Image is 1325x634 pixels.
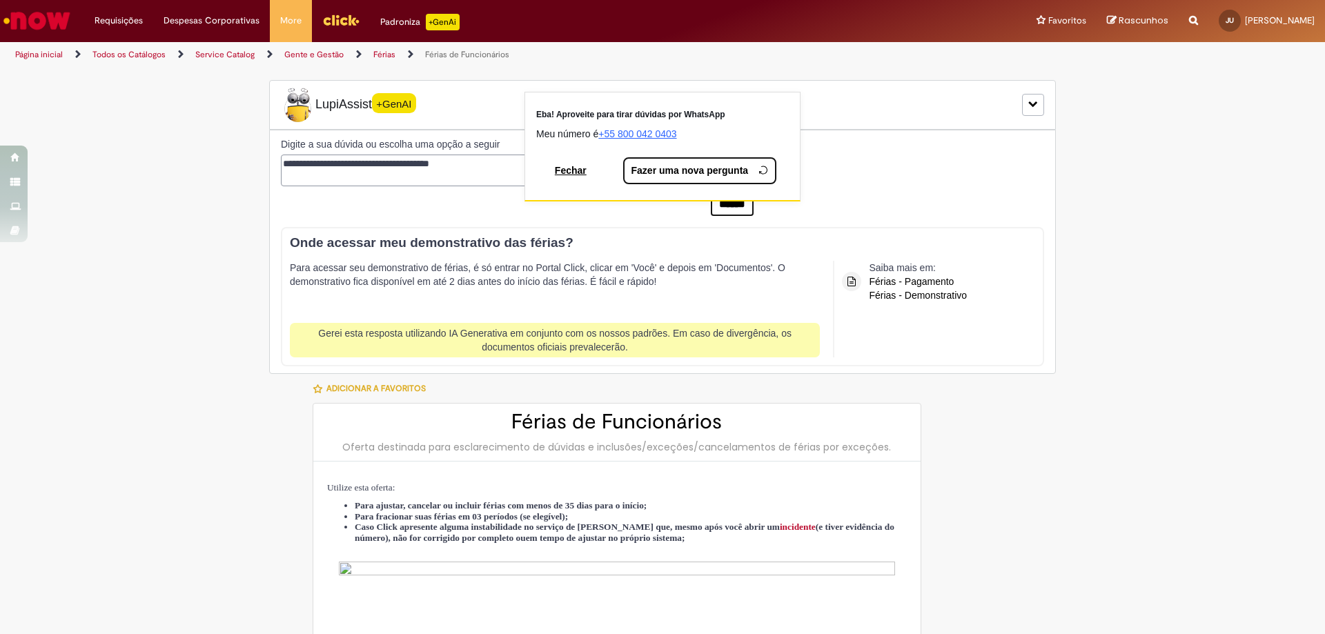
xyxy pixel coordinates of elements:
[373,49,395,60] a: Férias
[290,323,820,357] div: Gerei esta resposta utilizando IA Generativa em conjunto com os nossos padrões. Em caso de diverg...
[290,236,1017,250] h3: Onde acessar meu demonstrativo das férias?
[1048,14,1086,28] span: Favoritos
[549,160,593,181] button: Fechar
[355,522,894,543] span: Caso Click apresente alguma instabilidade no serviço de [PERSON_NAME] que, mesmo após você abrir ...
[536,109,789,121] p: Eba! Aproveite para tirar dúvidas por WhatsApp
[164,14,259,28] span: Despesas Corporativas
[313,374,433,403] button: Adicionar a Favoritos
[195,49,255,60] a: Service Catalog
[355,500,647,511] span: Para ajustar, cancelar ou incluir férias com menos de 35 dias para o início;
[284,49,344,60] a: Gente e Gestão
[1245,14,1315,26] span: [PERSON_NAME]
[598,128,676,139] a: +55 800 042 0403
[1226,16,1234,25] span: JU
[280,14,302,28] span: More
[1,7,72,34] img: ServiceNow
[10,42,873,68] ul: Trilhas de página
[869,261,967,302] div: Saiba mais em:
[631,164,749,177] span: Fazer uma nova pergunta
[426,14,460,30] p: +GenAi
[1107,14,1168,28] a: Rascunhos
[536,127,789,141] p: Meu número é
[1119,14,1168,27] span: Rascunhos
[380,14,460,30] div: Padroniza
[322,10,360,30] img: click_logo_yellow_360x200.png
[425,49,509,60] a: Férias de Funcionários
[95,14,143,28] span: Requisições
[327,410,907,433] h2: Férias de Funcionários
[15,49,63,60] a: Página inicial
[327,482,395,493] span: Utilize esta oferta:
[623,157,777,184] button: Fazer uma nova pergunta
[92,49,166,60] a: Todos os Catálogos
[327,440,907,454] div: Oferta destinada para esclarecimento de dúvidas e inclusões/exceções/cancelamentos de férias por ...
[780,522,816,532] a: incidente
[526,533,685,543] strong: em tempo de ajustar no próprio sistema;
[326,383,426,394] span: Adicionar a Favoritos
[355,511,568,522] span: Para fracionar suas férias em 03 períodos (se elegível);
[290,261,820,316] p: Para acessar seu demonstrativo de férias, é só entrar no Portal Click, clicar em 'Você' e depois ...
